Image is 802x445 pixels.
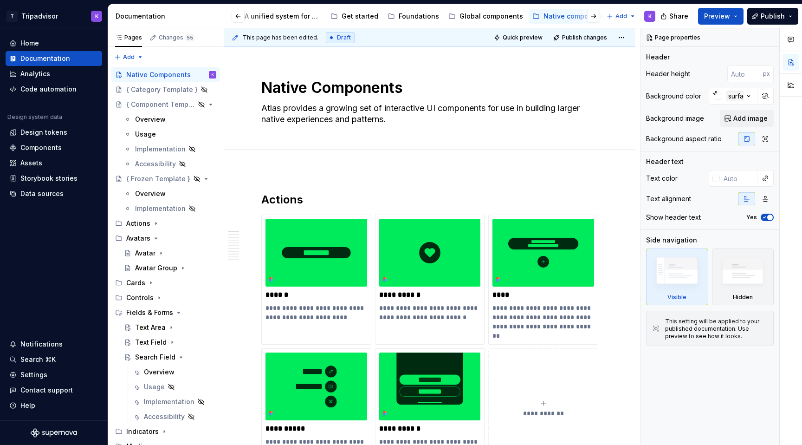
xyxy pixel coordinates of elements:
[646,92,701,101] div: Background color
[712,249,774,305] div: Hidden
[6,36,102,51] a: Home
[126,278,145,288] div: Cards
[529,9,611,24] a: Native components
[20,370,47,380] div: Settings
[646,114,704,123] div: Background image
[720,110,774,127] button: Add image
[646,194,691,203] div: Text alignment
[135,159,176,169] div: Accessibility
[135,323,166,332] div: Text Area
[120,320,220,335] a: Text Area
[503,34,543,41] span: Quick preview
[126,219,150,228] div: Actions
[733,294,753,301] div: Hidden
[543,12,607,21] div: Native components
[20,355,56,364] div: Search ⌘K
[135,144,186,154] div: Implementation
[126,70,191,79] div: Native Components
[704,12,730,21] span: Preview
[337,34,351,41] span: Draft
[111,290,220,305] div: Controls
[20,189,64,198] div: Data sources
[646,174,678,183] div: Text color
[646,236,697,245] div: Side navigation
[95,13,98,20] div: K
[646,249,708,305] div: Visible
[646,213,701,222] div: Show header text
[20,158,42,168] div: Assets
[120,350,220,365] a: Search Field
[6,51,102,66] a: Documentation
[384,9,443,24] a: Foundations
[126,427,159,436] div: Indicators
[6,66,102,81] a: Analytics
[135,338,167,347] div: Text Field
[6,171,102,186] a: Storybook stories
[727,65,763,82] input: Auto
[20,340,63,349] div: Notifications
[459,12,523,21] div: Global components
[230,9,325,24] a: A unified system for every journey.
[327,9,382,24] a: Get started
[129,394,220,409] a: Implementation
[20,85,77,94] div: Code automation
[111,97,220,112] a: { Component Template }
[6,337,102,352] button: Notifications
[123,53,135,61] span: Add
[342,12,378,21] div: Get started
[6,156,102,170] a: Assets
[144,412,185,421] div: Accessibility
[492,219,594,287] img: 7eac0d5f-2ee9-4696-a6dd-a52e731a9046.png
[230,7,602,26] div: Page tree
[562,34,607,41] span: Publish changes
[20,401,35,410] div: Help
[6,11,18,22] div: T
[135,249,155,258] div: Avatar
[120,246,220,261] a: Avatar
[129,409,220,424] a: Accessibility
[31,428,77,438] a: Supernova Logo
[120,261,220,275] a: Avatar Group
[604,10,639,23] button: Add
[6,367,102,382] a: Settings
[243,34,318,41] span: This page has been edited.
[747,8,798,25] button: Publish
[111,275,220,290] div: Cards
[126,234,150,243] div: Avatars
[111,216,220,231] div: Actions
[111,171,220,186] a: { Frozen Template }
[20,54,70,63] div: Documentation
[6,82,102,97] a: Code automation
[763,70,770,78] p: px
[144,397,194,406] div: Implementation
[126,293,154,302] div: Controls
[126,100,195,109] div: { Component Template }
[129,380,220,394] a: Usage
[20,128,67,137] div: Design tokens
[667,294,686,301] div: Visible
[265,353,367,420] img: a7ca46de-f186-4c94-9706-2e319057511b.png
[746,214,757,221] label: Yes
[111,51,146,64] button: Add
[111,82,220,97] a: { Category Template }
[379,353,481,420] img: 6f6cf1db-ad48-4340-9e28-91a4b3a47988.png
[212,70,214,79] div: K
[20,39,39,48] div: Home
[6,383,102,398] button: Contact support
[648,13,652,20] div: K
[21,12,58,21] div: Tripadvisor
[135,263,177,273] div: Avatar Group
[399,12,439,21] div: Foundations
[733,114,768,123] span: Add image
[135,353,175,362] div: Search Field
[135,130,156,139] div: Usage
[20,174,78,183] div: Storybook stories
[669,12,688,21] span: Share
[379,219,481,287] img: 0690a632-1556-4cb0-8018-f33ea150243c.png
[120,142,220,157] a: Implementation
[135,115,166,124] div: Overview
[245,12,321,21] div: A unified system for every journey.
[20,143,62,152] div: Components
[445,9,527,24] a: Global components
[120,112,220,127] a: Overview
